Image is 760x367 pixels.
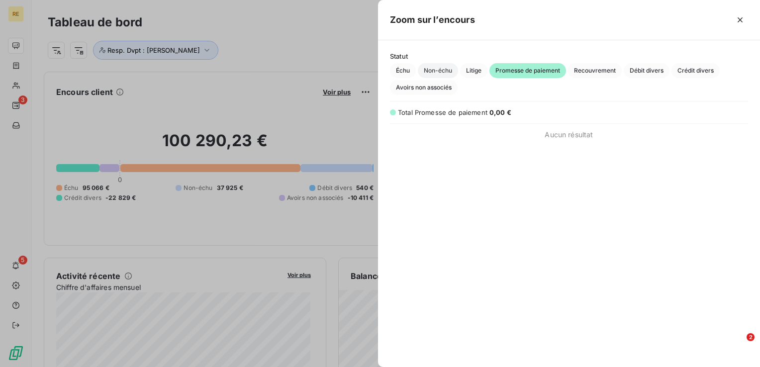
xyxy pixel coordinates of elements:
button: Recouvrement [568,63,622,78]
button: Crédit divers [671,63,720,78]
h5: Zoom sur l’encours [390,13,475,27]
span: Total Promesse de paiement [398,108,487,116]
button: Non-échu [418,63,458,78]
button: Litige [460,63,487,78]
span: Aucun résultat [545,130,593,140]
span: Statut [390,52,748,60]
button: Avoirs non associés [390,80,458,95]
span: 0,00 € [489,108,511,116]
button: Échu [390,63,416,78]
button: Promesse de paiement [489,63,566,78]
button: Débit divers [624,63,669,78]
span: 2 [747,333,755,341]
iframe: Intercom live chat [726,333,750,357]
